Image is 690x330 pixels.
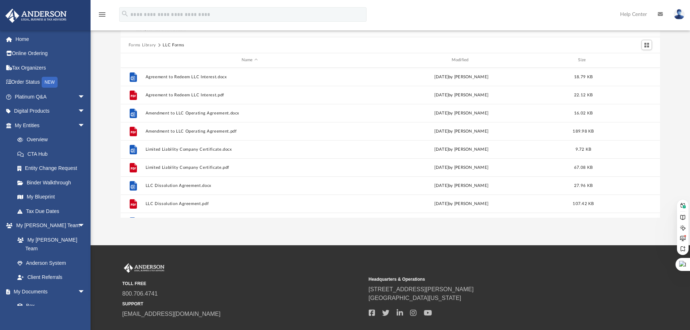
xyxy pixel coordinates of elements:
[78,104,92,119] span: arrow_drop_down
[10,270,92,285] a: Client Referrals
[145,57,354,63] div: Name
[10,233,89,256] a: My [PERSON_NAME] Team
[122,301,364,307] small: SUPPORT
[5,118,96,133] a: My Entitiesarrow_drop_down
[5,284,92,299] a: My Documentsarrow_drop_down
[121,10,129,18] i: search
[369,295,461,301] a: [GEOGRAPHIC_DATA][US_STATE]
[5,32,96,46] a: Home
[5,104,96,118] a: Digital Productsarrow_drop_down
[3,9,69,23] img: Anderson Advisors Platinum Portal
[10,147,96,161] a: CTA Hub
[10,175,96,190] a: Binder Walkthrough
[10,204,96,218] a: Tax Due Dates
[5,89,96,104] a: Platinum Q&Aarrow_drop_down
[641,40,652,50] button: Switch to Grid View
[5,60,96,75] a: Tax Organizers
[357,57,565,63] div: Modified
[122,311,221,317] a: [EMAIL_ADDRESS][DOMAIN_NAME]
[10,256,92,270] a: Anderson System
[124,57,142,63] div: id
[569,57,598,63] div: Size
[121,68,660,218] div: grid
[78,89,92,104] span: arrow_drop_down
[122,263,166,273] img: Anderson Advisors Platinum Portal
[163,42,184,49] button: LLC Forms
[10,190,92,204] a: My Blueprint
[78,284,92,299] span: arrow_drop_down
[98,10,106,19] i: menu
[10,133,96,147] a: Overview
[369,286,474,292] a: [STREET_ADDRESS][PERSON_NAME]
[674,9,685,20] img: User Pic
[129,42,156,49] button: Forms Library
[122,291,158,297] a: 800.706.4741
[5,46,96,61] a: Online Ordering
[10,161,96,176] a: Entity Change Request
[601,57,652,63] div: id
[369,276,610,283] small: Headquarters & Operations
[5,75,96,90] a: Order StatusNEW
[78,218,92,233] span: arrow_drop_down
[42,77,58,88] div: NEW
[5,218,92,233] a: My [PERSON_NAME] Teamarrow_drop_down
[78,118,92,133] span: arrow_drop_down
[122,280,364,287] small: TOLL FREE
[98,14,106,19] a: menu
[10,299,89,313] a: Box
